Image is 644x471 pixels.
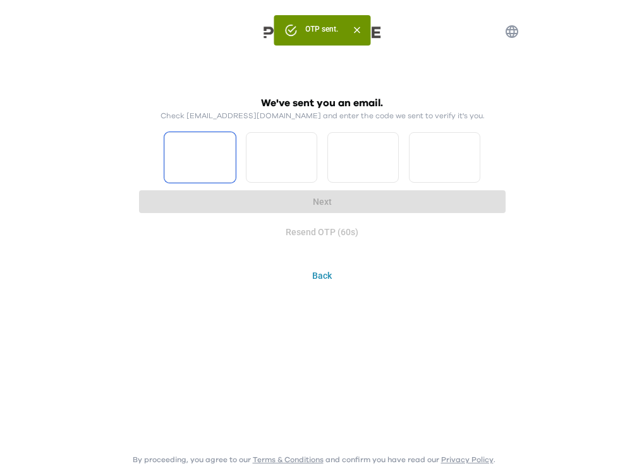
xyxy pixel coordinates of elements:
input: Please enter OTP character 4 [409,132,480,183]
div: OTP sent. [305,19,338,42]
a: Terms & Conditions [253,456,324,463]
p: Check [EMAIL_ADDRESS][DOMAIN_NAME] and enter the code we sent to verify it's you. [161,111,484,121]
input: Please enter OTP character 2 [246,132,317,183]
p: By proceeding, you agree to our and confirm you have read our . [133,455,495,465]
input: Please enter OTP character 1 [164,132,236,183]
button: Close [348,21,365,39]
img: Preface Logo [259,25,386,39]
input: Please enter OTP character 3 [327,132,399,183]
button: Back [133,264,512,288]
a: Privacy Policy [441,456,494,463]
h2: We've sent you an email. [261,95,383,111]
